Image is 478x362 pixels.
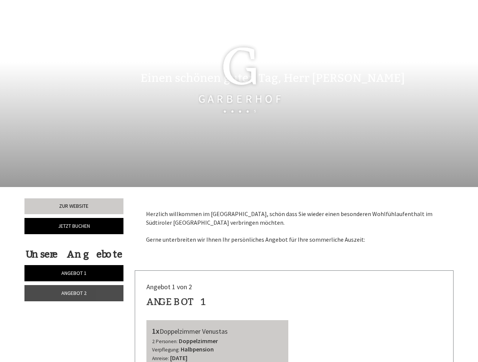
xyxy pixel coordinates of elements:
[61,270,87,276] span: Angebot 1
[152,326,160,336] b: 1x
[152,355,169,362] small: Anreise:
[146,282,192,291] span: Angebot 1 von 2
[152,338,178,345] small: 2 Personen:
[179,337,218,345] b: Doppelzimmer
[24,218,123,234] a: Jetzt buchen
[181,345,214,353] b: Halbpension
[24,198,123,214] a: Zur Website
[140,72,405,84] h1: Einen schönen guten Tag, Herr [PERSON_NAME]
[24,247,123,261] div: Unsere Angebote
[146,210,443,244] p: Herzlich willkommen im [GEOGRAPHIC_DATA], schön dass Sie wieder einen besonderen Wohlfühlaufentha...
[170,354,187,362] b: [DATE]
[152,347,180,353] small: Verpflegung:
[61,290,87,296] span: Angebot 2
[146,295,207,309] div: Angebot 1
[152,326,283,337] div: Doppelzimmer Venustas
